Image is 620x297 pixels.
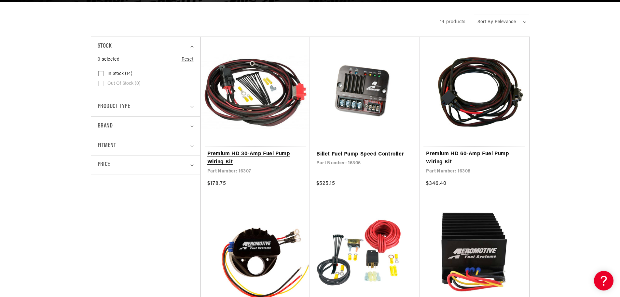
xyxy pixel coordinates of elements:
[98,102,131,111] span: Product type
[98,156,194,174] summary: Price
[98,141,116,151] span: Fitment
[98,56,120,63] span: 0 selected
[107,71,132,77] span: In stock (14)
[98,37,194,56] summary: Stock (0 selected)
[98,136,194,156] summary: Fitment (0 selected)
[440,20,466,24] span: 14 products
[316,150,413,159] a: Billet Fuel Pump Speed Controller
[107,81,141,87] span: Out of stock (0)
[98,97,194,116] summary: Product type (0 selected)
[182,56,194,63] a: Reset
[426,150,522,167] a: Premium HD 60-Amp Fuel Pump Wiring Kit
[98,122,113,131] span: Brand
[207,150,304,167] a: Premium HD 30-Amp Fuel Pump Wiring Kit
[98,42,112,51] span: Stock
[98,117,194,136] summary: Brand (0 selected)
[98,160,110,169] span: Price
